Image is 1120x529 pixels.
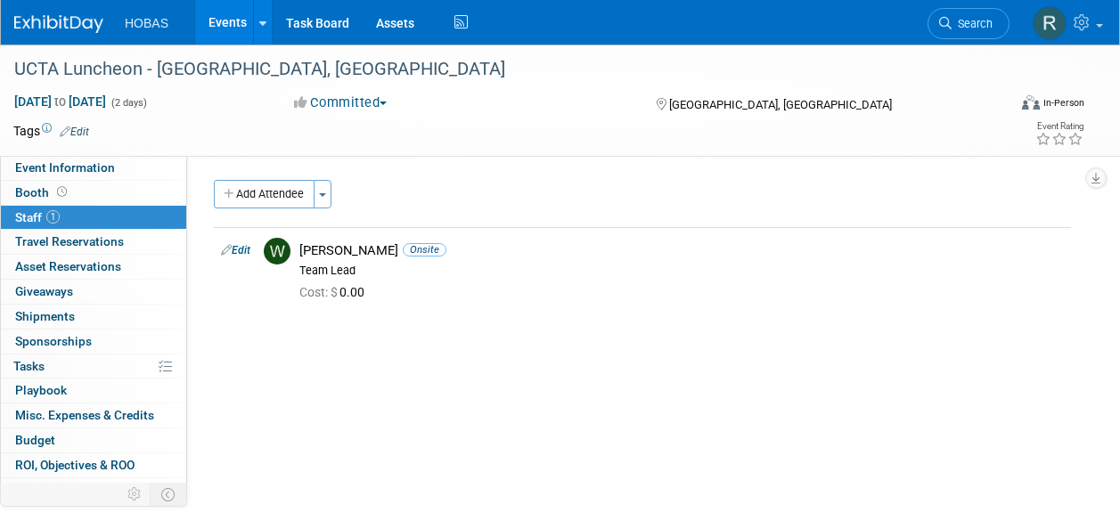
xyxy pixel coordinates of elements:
[15,383,67,397] span: Playbook
[13,94,107,110] span: [DATE] [DATE]
[15,234,124,248] span: Travel Reservations
[15,284,73,298] span: Giveaways
[299,285,372,299] span: 0.00
[52,94,69,109] span: to
[15,309,75,323] span: Shipments
[1,206,186,230] a: Staff1
[1042,96,1084,110] div: In-Person
[264,238,290,264] img: W.jpg
[1,181,186,205] a: Booth
[110,97,147,109] span: (2 days)
[15,433,55,447] span: Budget
[1,378,186,403] a: Playbook
[1,330,186,354] a: Sponsorships
[15,334,92,348] span: Sponsorships
[46,210,60,224] span: 1
[299,285,339,299] span: Cost: $
[1033,6,1067,40] img: Rebecca Gonchar
[1,280,186,304] a: Giveaways
[15,458,135,472] span: ROI, Objectives & ROO
[1022,95,1040,110] img: Format-Inperson.png
[928,8,1010,39] a: Search
[669,98,892,111] span: [GEOGRAPHIC_DATA], [GEOGRAPHIC_DATA]
[221,244,250,256] a: Edit
[1,478,186,502] a: Attachments
[15,259,121,273] span: Asset Reservations
[15,160,115,175] span: Event Information
[1,156,186,180] a: Event Information
[1,354,186,378] a: Tasks
[13,359,45,373] span: Tasks
[403,243,446,256] span: Onsite
[1,305,186,329] a: Shipments
[8,53,993,85] div: UCTA Luncheon - [GEOGRAPHIC_DATA], [GEOGRAPHIC_DATA]
[214,180,315,208] button: Add Attendee
[119,483,151,506] td: Personalize Event Tab Strip
[1,255,186,279] a: Asset Reservations
[125,16,168,30] span: HOBAS
[1035,122,1083,131] div: Event Rating
[299,264,1064,278] div: Team Lead
[952,17,993,30] span: Search
[1,403,186,427] a: Misc. Expenses & Credits
[15,210,60,224] span: Staff
[299,242,1064,259] div: [PERSON_NAME]
[15,185,70,199] span: Booth
[53,185,70,199] span: Booth not reserved yet
[151,483,187,506] td: Toggle Event Tabs
[928,93,1084,119] div: Event Format
[288,94,394,112] button: Committed
[13,122,89,140] td: Tags
[1,428,186,452] a: Budget
[1,453,186,477] a: ROI, Objectives & ROO
[14,15,103,33] img: ExhibitDay
[1,230,186,254] a: Travel Reservations
[15,483,86,497] span: Attachments
[60,126,89,138] a: Edit
[15,408,154,422] span: Misc. Expenses & Credits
